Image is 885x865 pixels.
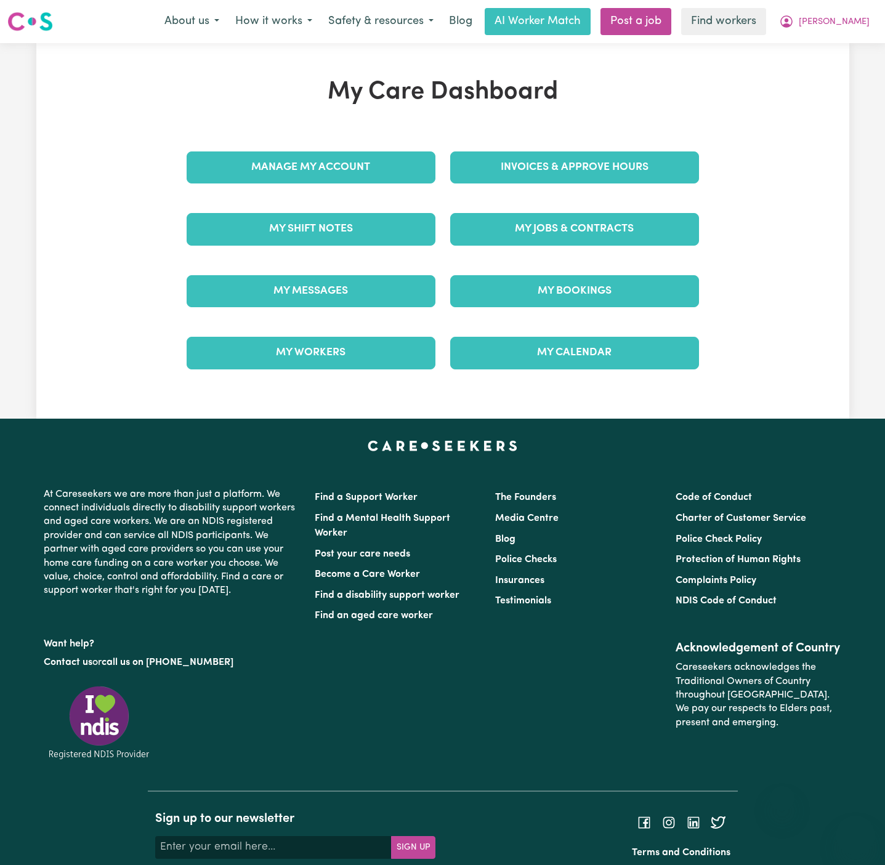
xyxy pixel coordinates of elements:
[495,534,515,544] a: Blog
[315,590,459,600] a: Find a disability support worker
[450,151,699,183] a: Invoices & Approve Hours
[391,836,435,858] button: Subscribe
[495,555,557,565] a: Police Checks
[632,848,730,858] a: Terms and Conditions
[711,817,725,827] a: Follow Careseekers on Twitter
[368,441,517,451] a: Careseekers home page
[450,213,699,245] a: My Jobs & Contracts
[676,641,841,656] h2: Acknowledgement of Country
[495,513,559,523] a: Media Centre
[315,493,418,502] a: Find a Support Worker
[7,7,53,36] a: Careseekers logo
[155,811,435,826] h2: Sign up to our newsletter
[661,817,676,827] a: Follow Careseekers on Instagram
[102,658,233,667] a: call us on [PHONE_NUMBER]
[676,576,756,585] a: Complaints Policy
[179,78,706,107] h1: My Care Dashboard
[676,656,841,734] p: Careseekers acknowledges the Traditional Owners of Country throughout [GEOGRAPHIC_DATA]. We pay o...
[44,632,300,651] p: Want help?
[155,836,392,858] input: Enter your email here...
[187,151,435,183] a: Manage My Account
[485,8,591,35] a: AI Worker Match
[227,9,320,34] button: How it works
[450,275,699,307] a: My Bookings
[495,596,551,606] a: Testimonials
[315,513,450,538] a: Find a Mental Health Support Worker
[676,493,752,502] a: Code of Conduct
[495,493,556,502] a: The Founders
[44,651,300,674] p: or
[442,8,480,35] a: Blog
[44,483,300,603] p: At Careseekers we are more than just a platform. We connect individuals directly to disability su...
[676,596,777,606] a: NDIS Code of Conduct
[315,611,433,621] a: Find an aged care worker
[770,786,794,811] iframe: Close message
[686,817,701,827] a: Follow Careseekers on LinkedIn
[771,9,878,34] button: My Account
[495,576,544,585] a: Insurances
[315,569,420,579] a: Become a Care Worker
[44,658,92,667] a: Contact us
[676,555,801,565] a: Protection of Human Rights
[836,816,875,855] iframe: Button to launch messaging window
[681,8,766,35] a: Find workers
[7,10,53,33] img: Careseekers logo
[600,8,671,35] a: Post a job
[44,684,155,761] img: Registered NDIS provider
[156,9,227,34] button: About us
[315,549,410,559] a: Post your care needs
[187,275,435,307] a: My Messages
[799,15,870,29] span: [PERSON_NAME]
[676,534,762,544] a: Police Check Policy
[637,817,652,827] a: Follow Careseekers on Facebook
[187,213,435,245] a: My Shift Notes
[320,9,442,34] button: Safety & resources
[450,337,699,369] a: My Calendar
[676,513,806,523] a: Charter of Customer Service
[187,337,435,369] a: My Workers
